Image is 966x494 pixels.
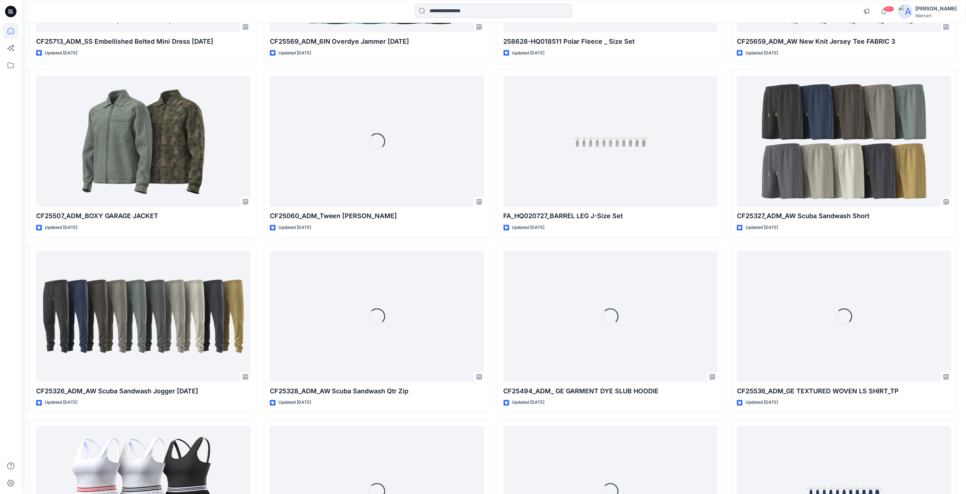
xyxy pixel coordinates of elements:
[898,4,913,19] img: avatar
[45,49,77,57] p: Updated [DATE]
[737,76,951,207] a: CF25327_ADM_AW Scuba Sandwash Short
[504,387,718,397] p: CF25494_ADM_ GE GARMENT DYE SLUB HOODIE
[504,37,718,47] p: 258628-HQ018511 Polar Fleece _ Size Set
[504,76,718,207] a: FA_HQ020727_BARREL LEG J-Size Set
[746,399,778,407] p: Updated [DATE]
[504,211,718,221] p: FA_HQ020727_BARREL LEG J-Size Set
[746,224,778,232] p: Updated [DATE]
[278,49,311,57] p: Updated [DATE]
[36,211,251,221] p: CF25507_ADM_BOXY GARAGE JACKET
[916,13,957,18] div: Walmart
[36,37,251,47] p: CF25713_ADM_SS Embellished Belted Mini Dress [DATE]
[278,399,311,407] p: Updated [DATE]
[512,224,545,232] p: Updated [DATE]
[737,387,951,397] p: CF25536_ADM_GE TEXTURED WOVEN LS SHIRT_TP
[270,387,484,397] p: CF25328_ADM_AW Scuba Sandwash Qtr Zip
[36,76,251,207] a: CF25507_ADM_BOXY GARAGE JACKET
[270,37,484,47] p: CF25569_ADM_6IN Overdye Jammer [DATE]
[737,211,951,221] p: CF25327_ADM_AW Scuba Sandwash Short
[737,37,951,47] p: CF25659_ADM_AW New Knit Jersey Tee FABRIC 3
[746,49,778,57] p: Updated [DATE]
[270,211,484,221] p: CF25060_ADM_Tween [PERSON_NAME]
[512,399,545,407] p: Updated [DATE]
[278,224,311,232] p: Updated [DATE]
[36,387,251,397] p: CF25326_ADM_AW Scuba Sandwash Jogger [DATE]
[45,224,77,232] p: Updated [DATE]
[512,49,545,57] p: Updated [DATE]
[36,251,251,382] a: CF25326_ADM_AW Scuba Sandwash Jogger 30APR25
[916,4,957,13] div: [PERSON_NAME]
[45,399,77,407] p: Updated [DATE]
[884,6,894,12] span: 99+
